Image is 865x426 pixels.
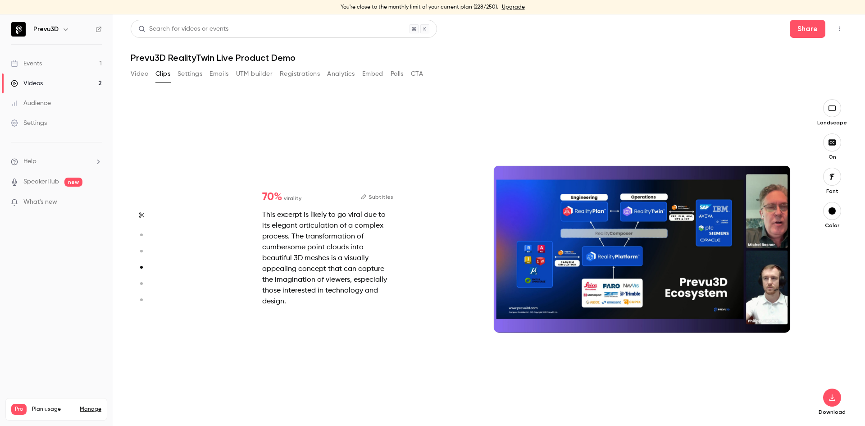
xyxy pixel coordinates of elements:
[209,67,228,81] button: Emails
[23,197,57,207] span: What's new
[23,157,36,166] span: Help
[790,20,825,38] button: Share
[11,119,47,128] div: Settings
[502,4,525,11] a: Upgrade
[361,192,393,202] button: Subtitles
[11,404,27,415] span: Pro
[23,177,59,187] a: SpeakerHub
[262,192,282,202] span: 70 %
[391,67,404,81] button: Polls
[11,99,51,108] div: Audience
[818,222,847,229] p: Color
[32,406,74,413] span: Plan usage
[33,25,59,34] h6: Prevu3D
[327,67,355,81] button: Analytics
[64,178,82,187] span: new
[818,408,847,416] p: Download
[91,198,102,206] iframe: Noticeable Trigger
[155,67,170,81] button: Clips
[262,210,393,307] div: This excerpt is likely to go viral due to its elegant articulation of a complex process. The tran...
[138,24,228,34] div: Search for videos or events
[817,119,847,126] p: Landscape
[411,67,423,81] button: CTA
[11,22,26,37] img: Prevu3D
[362,67,383,81] button: Embed
[11,59,42,68] div: Events
[280,67,320,81] button: Registrations
[11,157,102,166] li: help-dropdown-opener
[11,79,43,88] div: Videos
[236,67,273,81] button: UTM builder
[818,188,847,195] p: Font
[833,22,847,36] button: Top Bar Actions
[178,67,202,81] button: Settings
[131,52,847,63] h1: Prevu3D RealityTwin Live Product Demo
[284,194,301,202] span: virality
[818,153,847,160] p: On
[131,67,148,81] button: Video
[80,406,101,413] a: Manage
